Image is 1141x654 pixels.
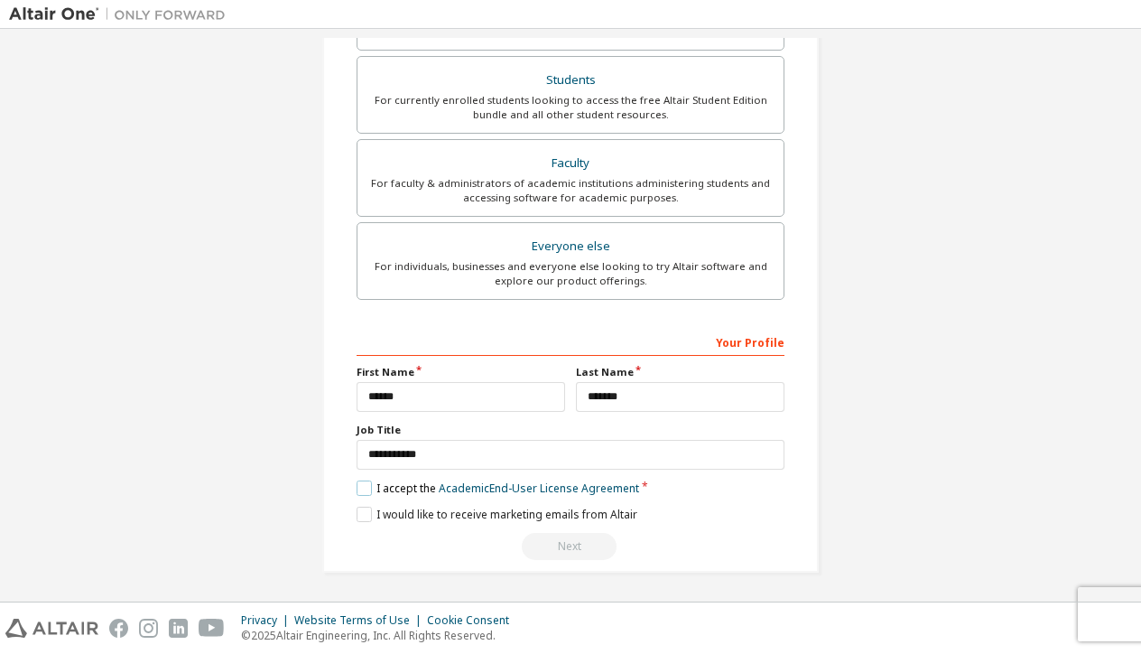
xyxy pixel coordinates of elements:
p: © 2025 Altair Engineering, Inc. All Rights Reserved. [241,628,520,643]
div: Students [368,68,773,93]
label: I would like to receive marketing emails from Altair [357,507,637,522]
label: I accept the [357,481,639,496]
div: For faculty & administrators of academic institutions administering students and accessing softwa... [368,176,773,205]
label: Job Title [357,423,784,437]
div: Faculty [368,151,773,176]
div: For individuals, businesses and everyone else looking to try Altair software and explore our prod... [368,259,773,288]
img: instagram.svg [139,619,158,638]
a: Academic End-User License Agreement [439,481,639,496]
div: Cookie Consent [427,613,520,628]
img: youtube.svg [199,619,225,638]
div: Read and acccept EULA to continue [357,533,784,560]
label: First Name [357,365,565,379]
label: Last Name [576,365,784,379]
div: Your Profile [357,327,784,356]
div: For currently enrolled students looking to access the free Altair Student Edition bundle and all ... [368,93,773,122]
img: Altair One [9,5,235,23]
img: facebook.svg [109,619,128,638]
div: Privacy [241,613,294,628]
img: linkedin.svg [169,619,188,638]
div: Website Terms of Use [294,613,427,628]
img: altair_logo.svg [5,619,98,638]
div: Everyone else [368,234,773,259]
